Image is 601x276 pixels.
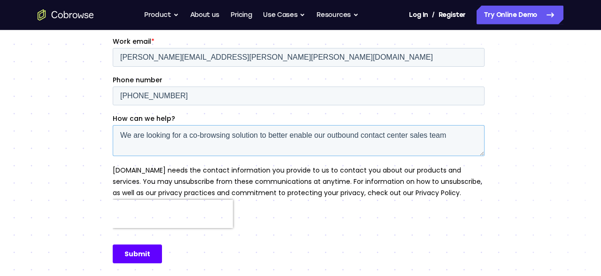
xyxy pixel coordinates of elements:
button: Product [144,6,179,24]
a: About us [190,6,219,24]
a: Pricing [231,6,252,24]
a: Log In [409,6,428,24]
a: Try Online Demo [477,6,563,24]
button: Use Cases [263,6,305,24]
span: / [432,9,435,21]
button: Resources [316,6,359,24]
a: Register [439,6,466,24]
a: Go to the home page [38,9,94,21]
